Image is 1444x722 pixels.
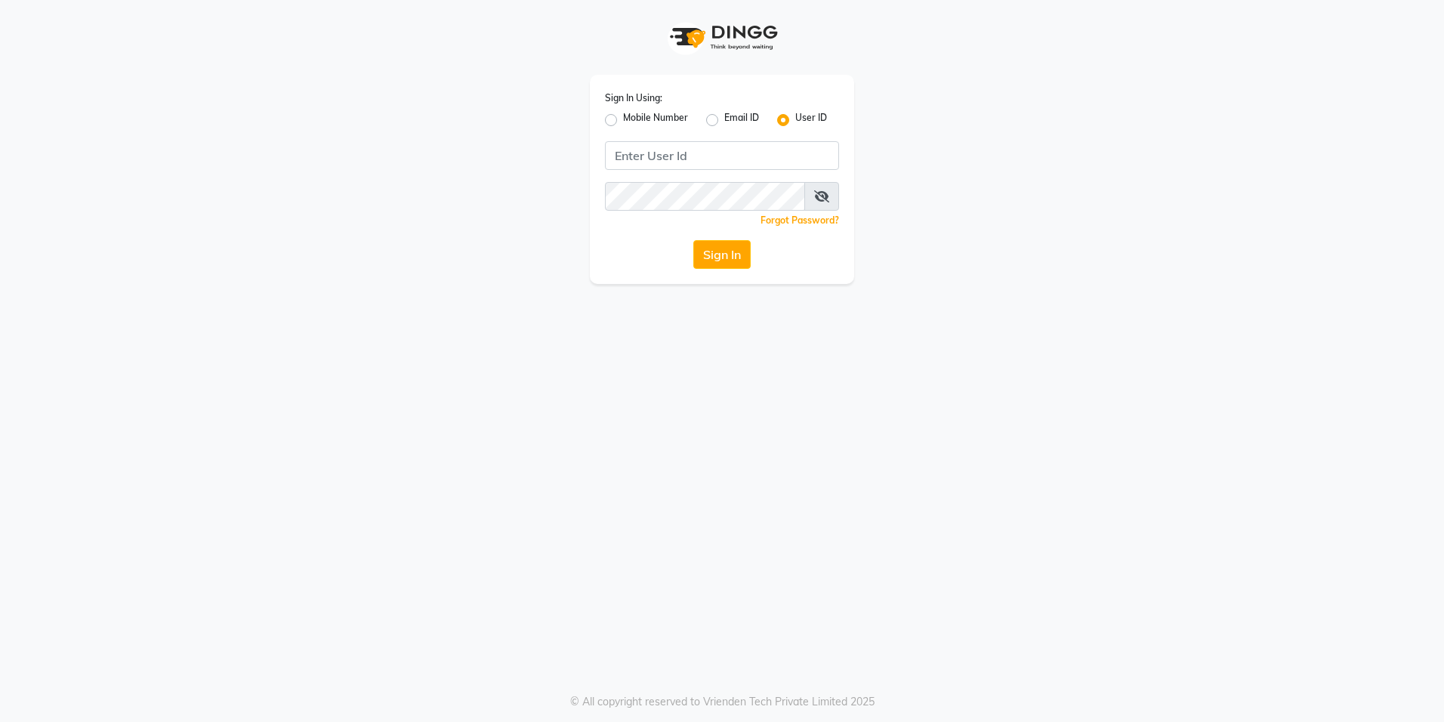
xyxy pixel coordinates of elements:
[605,91,662,105] label: Sign In Using:
[605,141,839,170] input: Username
[605,182,805,211] input: Username
[795,111,827,129] label: User ID
[662,15,782,60] img: logo1.svg
[623,111,688,129] label: Mobile Number
[693,240,751,269] button: Sign In
[724,111,759,129] label: Email ID
[761,214,839,226] a: Forgot Password?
